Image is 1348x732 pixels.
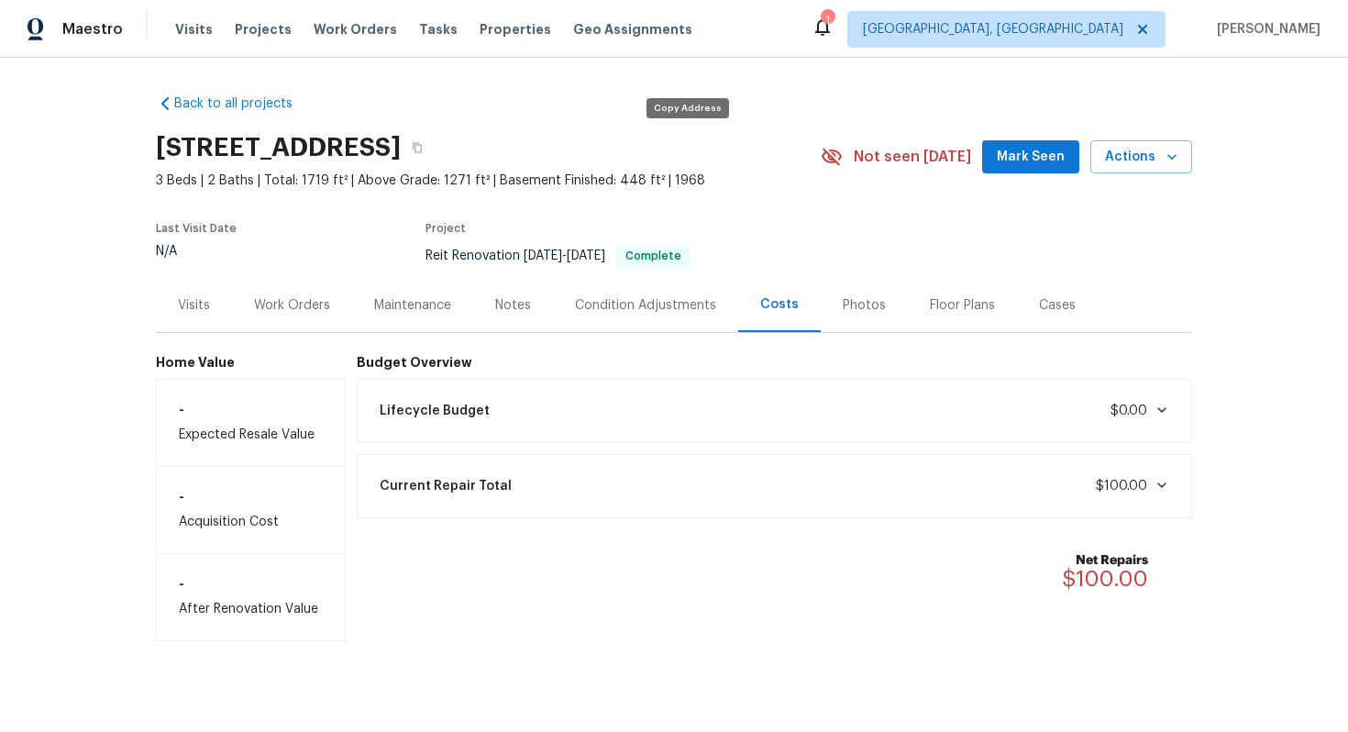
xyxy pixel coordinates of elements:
div: Visits [178,296,210,315]
span: Maestro [62,20,123,39]
span: [DATE] [524,250,562,262]
span: [PERSON_NAME] [1210,20,1320,39]
div: Costs [760,295,799,314]
a: Back to all projects [156,94,332,113]
div: Cases [1039,296,1076,315]
div: Notes [495,296,531,315]
div: After Renovation Value [156,553,346,641]
span: Current Repair Total [380,477,512,495]
div: Photos [843,296,886,315]
span: 3 Beds | 2 Baths | Total: 1719 ft² | Above Grade: 1271 ft² | Basement Finished: 448 ft² | 1968 [156,172,821,190]
h6: Budget Overview [357,355,1193,370]
h6: - [179,576,323,591]
div: Maintenance [374,296,451,315]
span: Not seen [DATE] [854,148,971,166]
h2: [STREET_ADDRESS] [156,139,401,157]
span: - [524,250,605,262]
span: Mark Seen [997,146,1065,169]
span: Project [425,223,466,234]
span: Complete [618,250,689,261]
button: Actions [1090,140,1192,174]
div: Condition Adjustments [575,296,716,315]
span: $0.00 [1110,405,1147,417]
span: Geo Assignments [573,20,692,39]
div: Floor Plans [930,296,995,315]
span: Visits [175,20,213,39]
span: [GEOGRAPHIC_DATA], [GEOGRAPHIC_DATA] [863,20,1123,39]
span: $100.00 [1096,480,1147,493]
div: Acquisition Cost [156,467,346,553]
span: Tasks [419,23,458,36]
span: Lifecycle Budget [380,402,490,420]
span: Actions [1105,146,1177,169]
button: Mark Seen [982,140,1079,174]
span: Properties [480,20,551,39]
span: Work Orders [314,20,397,39]
span: [DATE] [567,250,605,262]
h6: - [179,489,323,504]
span: Reit Renovation [425,250,691,262]
span: $100.00 [1062,568,1148,590]
h6: - [179,402,323,416]
div: 1 [821,11,834,29]
h6: Home Value [156,355,346,370]
div: Work Orders [254,296,330,315]
span: Projects [235,20,292,39]
div: Expected Resale Value [156,379,346,467]
div: N/A [156,245,237,258]
span: Last Visit Date [156,223,237,234]
b: Net Repairs [1062,551,1148,570]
